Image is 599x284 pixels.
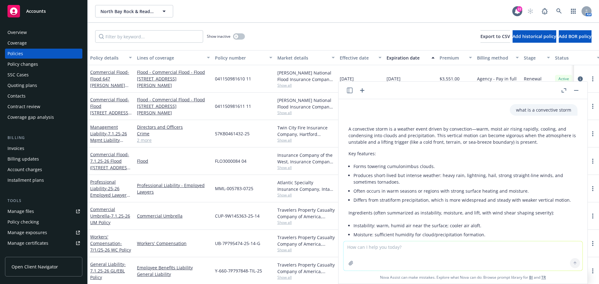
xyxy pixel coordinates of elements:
span: 57KB0461432-25 [215,130,250,137]
button: Billing method [475,50,521,65]
div: Manage exposures [7,228,47,238]
a: Start snowing [524,5,537,17]
span: $3,551.00 [440,75,460,82]
div: Contract review [7,102,40,112]
span: Open Client Navigator [12,263,58,270]
div: Contacts [7,91,26,101]
span: [DATE] [387,75,401,82]
span: Y-660-7P797848-TIL-25 [215,267,262,274]
p: Key features: [348,150,577,157]
a: Search [553,5,565,17]
a: Manage claims [5,249,82,259]
span: North Bay Rock & Ready-Mix, Inc. [100,8,154,15]
a: Manage files [5,206,82,216]
span: - Flood 647 [PERSON_NAME] [GEOGRAPHIC_DATA] [90,69,129,101]
span: 041150981610 11 [215,75,251,82]
div: Billing updates [7,154,39,164]
a: more [589,130,597,137]
div: Status [555,55,593,61]
a: Flood [137,158,210,164]
div: Coverage [7,38,27,48]
a: Coverage gap analysis [5,112,82,122]
a: General Liability [137,271,210,277]
a: Installment plans [5,175,82,185]
span: Nova Assist can make mistakes. Explore what Nova can do: Browse prompt library for and [341,271,585,284]
a: Professional Liability - Employed Lawyers [137,182,210,195]
div: Manage files [7,206,34,216]
a: Professional Liability [90,179,129,205]
a: Overview [5,27,82,37]
span: CUP-9W145363-25-14 [215,213,260,219]
div: Billing [5,135,82,141]
a: General Liability [90,261,126,280]
li: Forms towering cumulonimbus clouds. [353,162,577,171]
span: Show all [277,247,335,253]
a: more [589,103,597,110]
span: - 7.1.25-26 Mgmt Liability (D&O/ELP/FID/CRM) [90,131,130,150]
a: Contract review [5,102,82,112]
span: Show all [277,275,335,280]
a: Crime [137,130,210,137]
a: Switch app [567,5,580,17]
button: Add historical policy [513,30,556,43]
span: Show all [277,220,335,225]
div: Twin City Fire Insurance Company, Hartford Insurance Group [277,124,335,137]
div: Policies [7,49,23,59]
a: Account charges [5,165,82,175]
span: FLO3000084 04 [215,158,246,164]
a: Commercial Umbrella [137,213,210,219]
div: 22 [517,6,522,12]
div: Policy checking [7,217,39,227]
span: 041150981611 11 [215,103,251,109]
span: UB-7P795474-25-14-G [215,240,260,247]
a: Policy changes [5,59,82,69]
div: Policy changes [7,59,38,69]
div: Quoting plans [7,80,37,90]
button: Premium [437,50,475,65]
a: Policies [5,49,82,59]
li: Instability: warm, humid air near the surface; cooler air aloft. [353,221,577,230]
a: Coverage [5,38,82,48]
a: Flood - Commercial Flood - Flood [STREET_ADDRESS][PERSON_NAME] [137,96,210,116]
a: Accounts [5,2,82,20]
div: Travelers Property Casualty Company of America, Travelers Insurance [277,234,335,247]
a: more [589,240,597,247]
span: Agency - Pay in full [477,75,517,82]
div: Effective date [340,55,375,61]
button: Expiration date [384,50,437,65]
a: Commercial Flood [90,69,129,101]
span: Show all [277,192,335,198]
div: [PERSON_NAME] National Flood Insurance Company, [PERSON_NAME] Flood [277,70,335,83]
button: Add BOR policy [559,30,592,43]
p: what is a convective storm [516,107,571,113]
input: Filter by keyword... [95,30,203,43]
button: Export to CSV [480,30,510,43]
a: SSC Cases [5,70,82,80]
button: North Bay Rock & Ready-Mix, Inc. [95,5,173,17]
div: Travelers Property Casualty Company of America, Travelers Insurance [277,262,335,275]
div: Account charges [7,165,42,175]
button: Policy number [212,50,275,65]
a: more [589,75,597,83]
button: Lines of coverage [134,50,212,65]
a: more [589,185,597,192]
a: Report a Bug [538,5,551,17]
div: Policy number [215,55,265,61]
span: Show all [277,165,335,170]
div: Travelers Property Casualty Company of America, Travelers Insurance [277,207,335,220]
div: Overview [7,27,27,37]
a: Invoices [5,143,82,153]
a: more [589,212,597,220]
span: - 25-26 Employed Lawyers E&O [90,185,130,205]
div: Expiration date [387,55,428,61]
span: Show all [277,83,335,88]
div: Insurance Company of the West, Insurance Company of the West (ICW), Amwins [277,152,335,165]
div: Tools [5,198,82,204]
a: more [589,267,597,275]
a: Contacts [5,91,82,101]
a: Workers' Compensation [137,240,210,247]
a: Quoting plans [5,80,82,90]
a: BI [529,275,533,280]
button: Stage [521,50,553,65]
span: - 7.1.25-26 UM Policy [90,213,130,225]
